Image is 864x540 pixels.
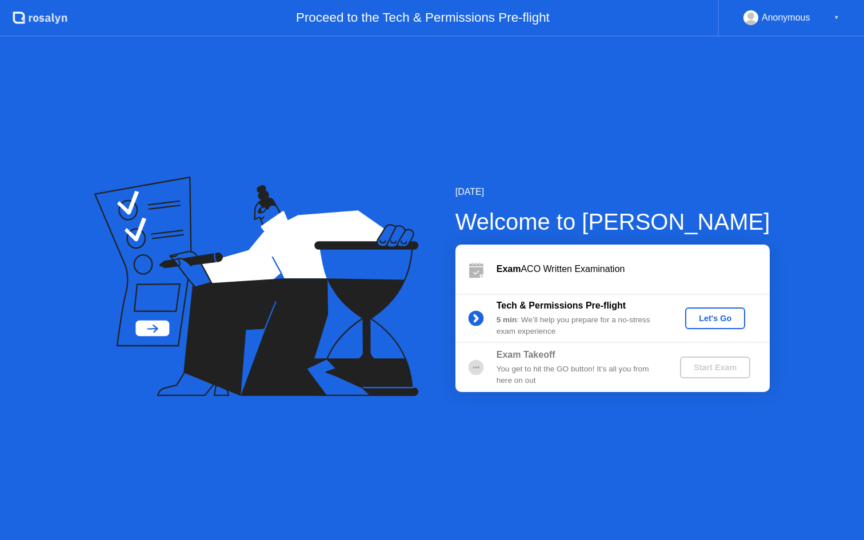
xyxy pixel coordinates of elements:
div: ▼ [834,10,839,25]
div: Welcome to [PERSON_NAME] [455,205,770,239]
div: [DATE] [455,185,770,199]
div: Let's Go [690,314,741,323]
div: You get to hit the GO button! It’s all you from here on out [497,363,661,387]
div: : We’ll help you prepare for a no-stress exam experience [497,314,661,338]
b: 5 min [497,315,517,324]
b: Exam Takeoff [497,350,555,359]
div: ACO Written Examination [497,262,770,276]
button: Start Exam [680,357,750,378]
b: Tech & Permissions Pre-flight [497,301,626,310]
b: Exam [497,264,521,274]
div: Anonymous [762,10,810,25]
button: Let's Go [685,307,745,329]
div: Start Exam [685,363,746,372]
